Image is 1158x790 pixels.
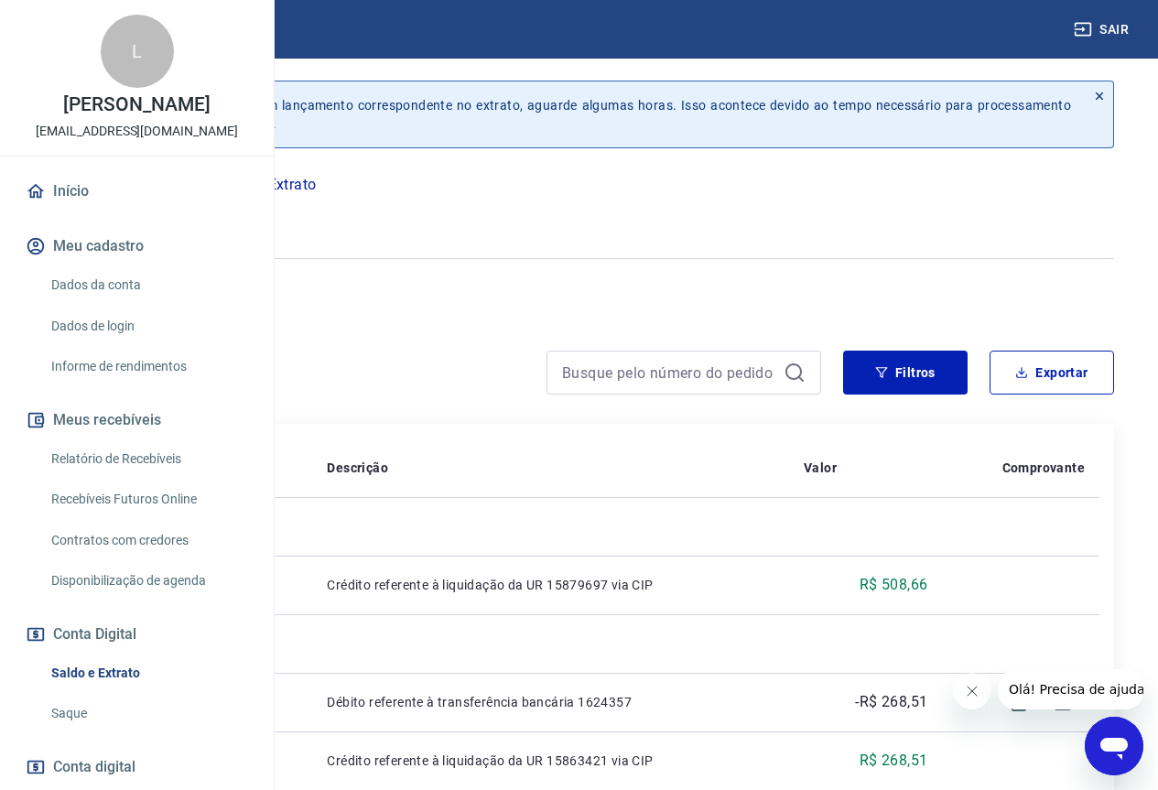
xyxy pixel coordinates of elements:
[327,752,774,770] p: Crédito referente à liquidação da UR 15863421 via CIP
[22,226,252,266] button: Meu cadastro
[860,574,928,596] p: R$ 508,66
[44,298,1114,319] p: carregando...
[44,695,252,732] a: Saque
[36,122,238,141] p: [EMAIL_ADDRESS][DOMAIN_NAME]
[843,351,968,395] button: Filtros
[855,691,927,713] p: -R$ 268,51
[44,655,252,692] a: Saldo e Extrato
[44,522,252,559] a: Contratos com credores
[990,351,1114,395] button: Exportar
[11,13,154,27] span: Olá! Precisa de ajuda?
[44,562,252,600] a: Disponibilização de agenda
[327,459,388,477] p: Descrição
[101,15,174,88] div: L
[44,358,525,395] h4: Extrato
[998,669,1143,709] iframe: Mensagem da empresa
[53,754,135,780] span: Conta digital
[99,96,1071,133] p: Se o saldo aumentar sem um lançamento correspondente no extrato, aguarde algumas horas. Isso acon...
[327,576,774,594] p: Crédito referente à liquidação da UR 15879697 via CIP
[1002,459,1085,477] p: Comprovante
[22,400,252,440] button: Meus recebíveis
[954,673,990,709] iframe: Fechar mensagem
[327,693,774,711] p: Débito referente à transferência bancária 1624357
[44,308,252,345] a: Dados de login
[562,359,776,386] input: Busque pelo número do pedido
[1085,717,1143,775] iframe: Botão para abrir a janela de mensagens
[22,171,252,211] a: Início
[860,750,928,772] p: R$ 268,51
[63,95,210,114] p: [PERSON_NAME]
[22,614,252,655] button: Conta Digital
[44,348,252,385] a: Informe de rendimentos
[804,459,837,477] p: Valor
[44,440,252,478] a: Relatório de Recebíveis
[1070,13,1136,47] button: Sair
[22,747,252,787] a: Conta digital
[44,266,252,304] a: Dados da conta
[44,481,252,518] a: Recebíveis Futuros Online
